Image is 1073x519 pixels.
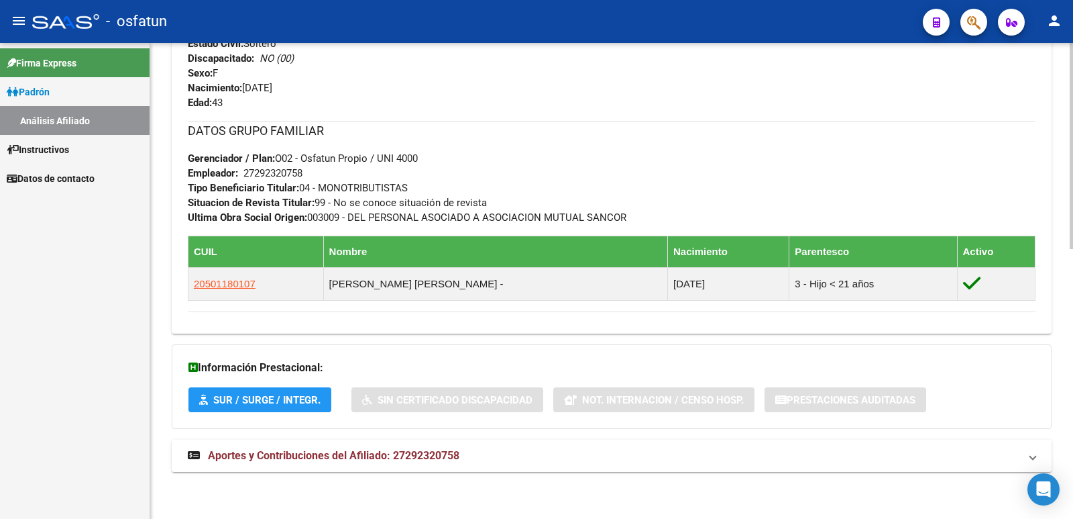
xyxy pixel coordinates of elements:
[188,182,299,194] strong: Tipo Beneficiario Titular:
[323,236,667,267] th: Nombre
[188,152,275,164] strong: Gerenciador / Plan:
[188,211,626,224] span: 003009 - DEL PERSONAL ASOCIADO A ASOCIACION MUTUAL SANCOR
[188,97,212,109] strong: Edad:
[11,13,27,29] mat-icon: menu
[787,394,915,406] span: Prestaciones Auditadas
[1046,13,1062,29] mat-icon: person
[106,7,167,36] span: - osfatun
[188,97,223,109] span: 43
[188,38,276,50] span: Soltero
[188,67,213,79] strong: Sexo:
[188,236,324,267] th: CUIL
[188,167,238,179] strong: Empleador:
[323,267,667,300] td: [PERSON_NAME] [PERSON_NAME] -
[213,394,321,406] span: SUR / SURGE / INTEGR.
[378,394,532,406] span: Sin Certificado Discapacidad
[188,67,218,79] span: F
[957,236,1035,267] th: Activo
[351,387,543,412] button: Sin Certificado Discapacidad
[7,85,50,99] span: Padrón
[188,52,254,64] strong: Discapacitado:
[188,211,307,224] strong: Ultima Obra Social Origen:
[188,152,418,164] span: O02 - Osfatun Propio / UNI 4000
[553,387,754,412] button: Not. Internacion / Censo Hosp.
[7,56,76,70] span: Firma Express
[1027,473,1060,506] div: Open Intercom Messenger
[188,182,408,194] span: 04 - MONOTRIBUTISTAS
[188,82,272,94] span: [DATE]
[582,394,744,406] span: Not. Internacion / Censo Hosp.
[7,171,95,186] span: Datos de contacto
[194,278,256,289] span: 20501180107
[188,359,1035,377] h3: Información Prestacional:
[789,267,957,300] td: 3 - Hijo < 21 años
[243,166,302,181] div: 27292320758
[208,449,459,462] span: Aportes y Contribuciones del Afiliado: 27292320758
[260,52,294,64] i: NO (00)
[188,197,487,209] span: 99 - No se conoce situación de revista
[188,38,243,50] strong: Estado Civil:
[789,236,957,267] th: Parentesco
[765,387,926,412] button: Prestaciones Auditadas
[172,440,1052,472] mat-expansion-panel-header: Aportes y Contribuciones del Afiliado: 27292320758
[188,82,242,94] strong: Nacimiento:
[7,142,69,157] span: Instructivos
[667,267,789,300] td: [DATE]
[188,197,315,209] strong: Situacion de Revista Titular:
[188,122,1035,140] h3: DATOS GRUPO FAMILIAR
[667,236,789,267] th: Nacimiento
[188,387,331,412] button: SUR / SURGE / INTEGR.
